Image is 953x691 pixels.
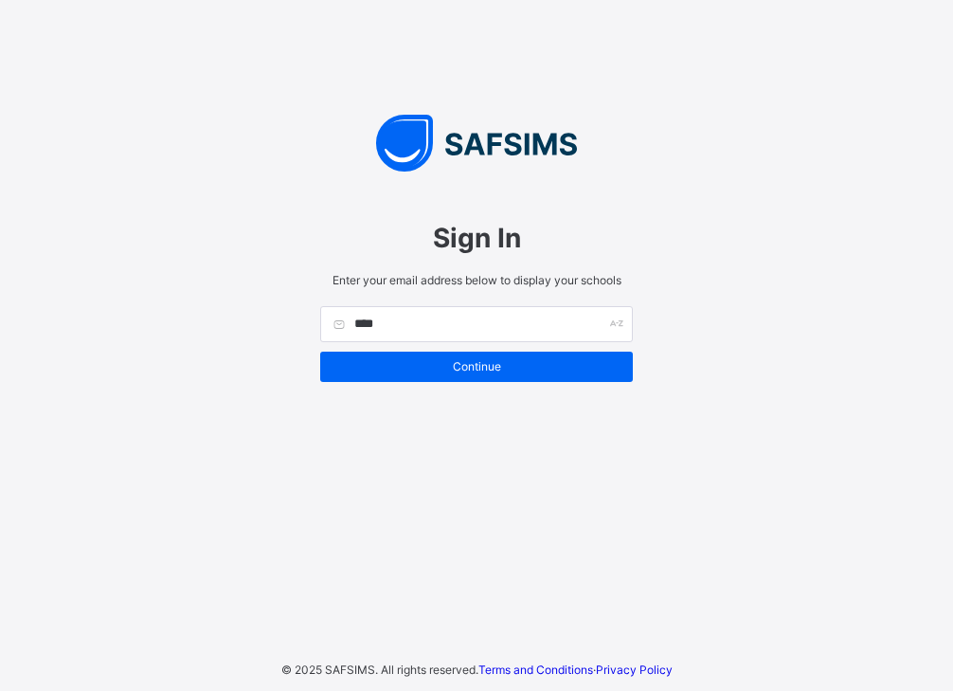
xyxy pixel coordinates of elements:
span: Continue [334,359,619,373]
span: Sign In [320,222,633,254]
span: · [478,663,673,677]
img: SAFSIMS Logo [301,115,652,172]
span: © 2025 SAFSIMS. All rights reserved. [281,663,478,677]
a: Privacy Policy [596,663,673,677]
a: Terms and Conditions [478,663,593,677]
span: Enter your email address below to display your schools [320,273,633,287]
